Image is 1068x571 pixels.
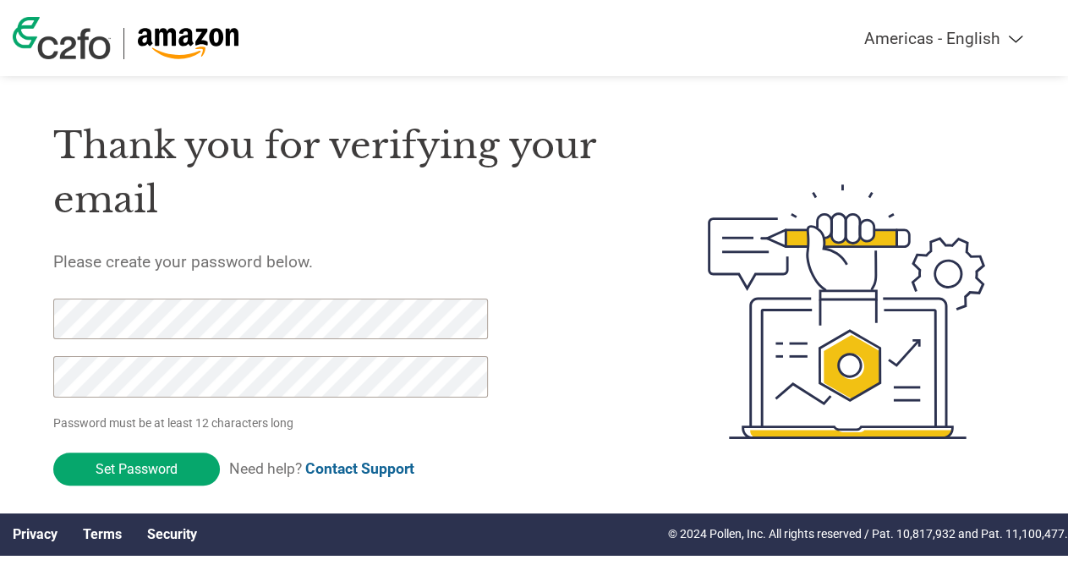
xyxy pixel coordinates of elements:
a: Contact Support [305,460,414,477]
h5: Please create your password below. [53,252,630,272]
p: © 2024 Pollen, Inc. All rights reserved / Pat. 10,817,932 and Pat. 11,100,477. [668,525,1068,543]
a: Privacy [13,526,58,542]
img: create-password [678,94,1015,530]
img: c2fo logo [13,17,111,59]
p: Password must be at least 12 characters long [53,415,491,432]
input: Set Password [53,453,220,486]
span: Need help? [229,460,414,477]
h1: Thank you for verifying your email [53,118,630,228]
a: Terms [83,526,122,542]
a: Security [147,526,197,542]
img: Amazon [137,28,239,59]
